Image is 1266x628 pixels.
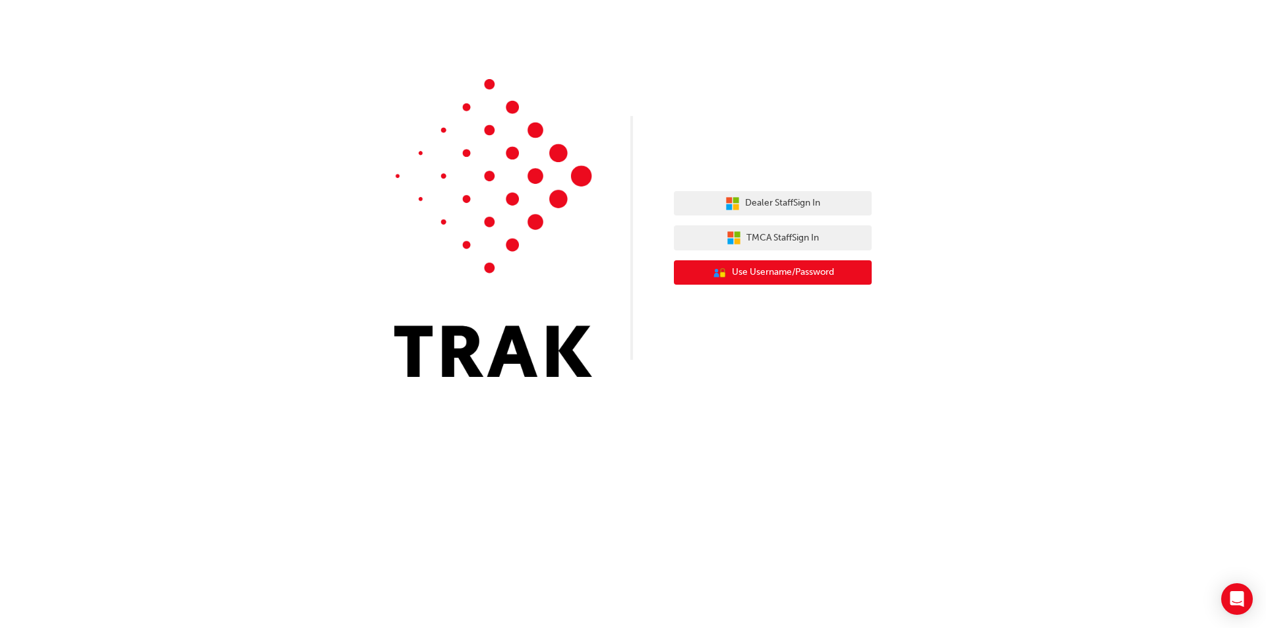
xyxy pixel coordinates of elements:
span: Use Username/Password [732,265,834,280]
div: Open Intercom Messenger [1221,583,1253,615]
button: Dealer StaffSign In [674,191,872,216]
img: Trak [394,79,592,377]
button: TMCA StaffSign In [674,225,872,250]
button: Use Username/Password [674,260,872,285]
span: TMCA Staff Sign In [746,231,819,246]
span: Dealer Staff Sign In [745,196,820,211]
